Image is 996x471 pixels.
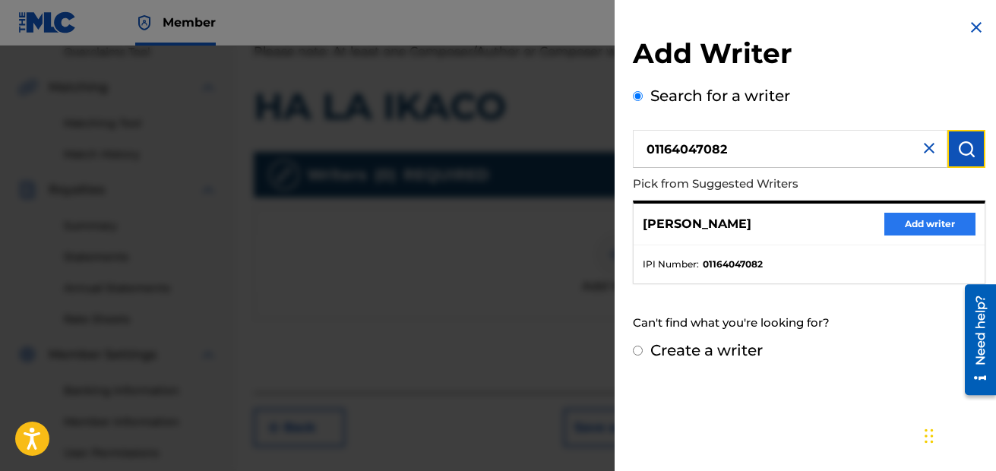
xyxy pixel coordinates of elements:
[18,11,77,33] img: MLC Logo
[703,258,763,271] strong: 01164047082
[643,215,751,233] p: [PERSON_NAME]
[884,213,975,235] button: Add writer
[633,130,947,168] input: Search writer's name or IPI Number
[135,14,153,32] img: Top Rightsholder
[957,140,975,158] img: Search Works
[633,36,985,75] h2: Add Writer
[925,413,934,459] div: Drag
[920,398,996,471] iframe: Chat Widget
[633,307,985,340] div: Can't find what you're looking for?
[650,87,790,105] label: Search for a writer
[643,258,699,271] span: IPI Number :
[633,168,899,201] p: Pick from Suggested Writers
[920,139,938,157] img: close
[953,279,996,401] iframe: Resource Center
[163,14,216,31] span: Member
[650,341,763,359] label: Create a writer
